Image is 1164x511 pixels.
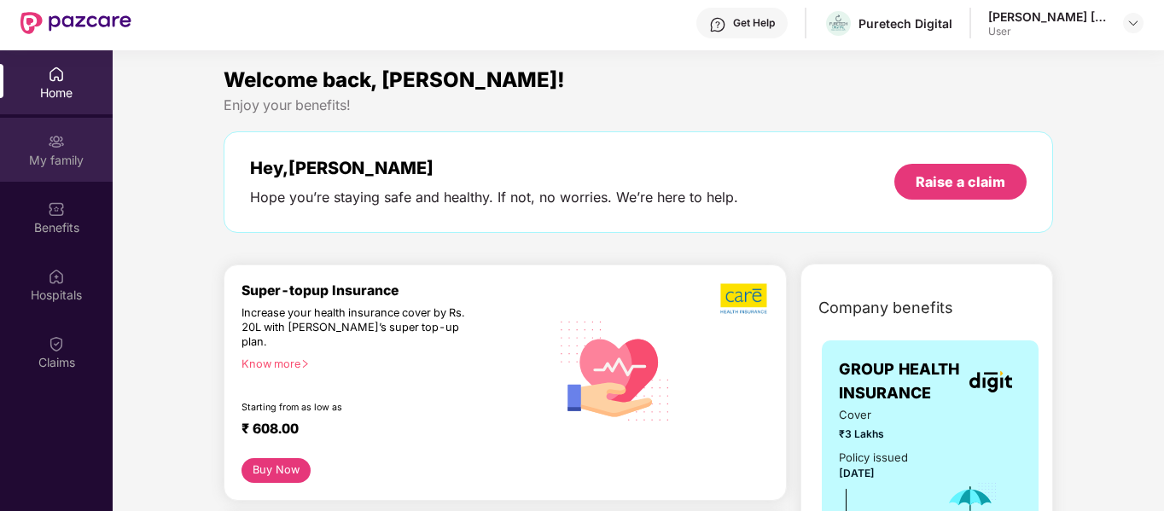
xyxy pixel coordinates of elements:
[1126,16,1140,30] img: svg+xml;base64,PHN2ZyBpZD0iRHJvcGRvd24tMzJ4MzIiIHhtbG5zPSJodHRwOi8vd3d3LnczLm9yZy8yMDAwL3N2ZyIgd2...
[709,16,726,33] img: svg+xml;base64,PHN2ZyBpZD0iSGVscC0zMngzMiIgeG1sbnM9Imh0dHA6Ly93d3cudzMub3JnLzIwMDAvc3ZnIiB3aWR0aD...
[916,172,1005,191] div: Raise a claim
[720,282,769,315] img: b5dec4f62d2307b9de63beb79f102df3.png
[48,268,65,285] img: svg+xml;base64,PHN2ZyBpZD0iSG9zcGl0YWxzIiB4bWxucz0iaHR0cDovL3d3dy53My5vcmcvMjAwMC9zdmciIHdpZHRoPS...
[839,426,919,442] span: ₹3 Lakhs
[250,189,738,206] div: Hope you’re staying safe and healthy. If not, no worries. We’re here to help.
[250,158,738,178] div: Hey, [PERSON_NAME]
[48,133,65,150] img: svg+xml;base64,PHN2ZyB3aWR0aD0iMjAiIGhlaWdodD0iMjAiIHZpZXdCb3g9IjAgMCAyMCAyMCIgZmlsbD0ibm9uZSIgeG...
[839,449,908,467] div: Policy issued
[550,303,682,437] img: svg+xml;base64,PHN2ZyB4bWxucz0iaHR0cDovL3d3dy53My5vcmcvMjAwMC9zdmciIHhtbG5zOnhsaW5rPSJodHRwOi8vd3...
[242,306,475,350] div: Increase your health insurance cover by Rs. 20L with [PERSON_NAME]’s super top-up plan.
[224,96,1053,114] div: Enjoy your benefits!
[242,421,533,441] div: ₹ 608.00
[839,467,875,479] span: [DATE]
[839,406,919,424] span: Cover
[988,9,1108,25] div: [PERSON_NAME] [PERSON_NAME]
[242,402,477,414] div: Starting from as low as
[818,296,953,320] span: Company benefits
[969,371,1012,392] img: insurerLogo
[300,359,310,369] span: right
[858,15,952,32] div: Puretech Digital
[48,335,65,352] img: svg+xml;base64,PHN2ZyBpZD0iQ2xhaW0iIHhtbG5zPSJodHRwOi8vd3d3LnczLm9yZy8yMDAwL3N2ZyIgd2lkdGg9IjIwIi...
[48,200,65,218] img: svg+xml;base64,PHN2ZyBpZD0iQmVuZWZpdHMiIHhtbG5zPSJodHRwOi8vd3d3LnczLm9yZy8yMDAwL3N2ZyIgd2lkdGg9Ij...
[242,357,539,369] div: Know more
[242,458,311,483] button: Buy Now
[826,11,851,36] img: Puretech%20Logo%20Dark%20-Vertical.png
[733,16,775,30] div: Get Help
[242,282,550,299] div: Super-topup Insurance
[839,357,960,406] span: GROUP HEALTH INSURANCE
[20,12,131,34] img: New Pazcare Logo
[48,66,65,83] img: svg+xml;base64,PHN2ZyBpZD0iSG9tZSIgeG1sbnM9Imh0dHA6Ly93d3cudzMub3JnLzIwMDAvc3ZnIiB3aWR0aD0iMjAiIG...
[224,67,565,92] span: Welcome back, [PERSON_NAME]!
[988,25,1108,38] div: User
